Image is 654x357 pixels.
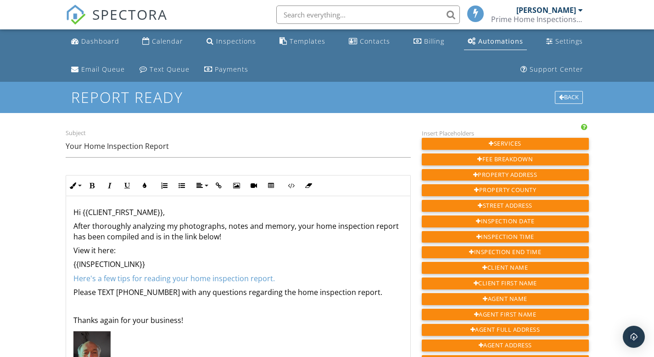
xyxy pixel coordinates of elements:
[73,315,403,325] p: Thanks again for your business!
[300,177,317,194] button: Clear Formatting
[542,33,587,50] a: Settings
[555,37,583,45] div: Settings
[71,89,582,105] h1: Report ready
[517,61,587,78] a: Support Center
[422,340,589,351] div: Agent Address
[66,5,86,25] img: The Best Home Inspection Software - Spectora
[81,37,119,45] div: Dashboard
[73,221,403,242] p: After thoroughly analyzing my photographs, notes and memory, your home inspection report has been...
[216,37,256,45] div: Inspections
[276,6,460,24] input: Search everything...
[66,177,84,194] button: Inline Style
[555,91,583,104] div: Back
[66,129,86,137] label: Subject
[150,65,190,74] div: Text Queue
[92,5,168,24] span: SPECTORA
[422,278,589,289] div: Client First Name
[360,37,390,45] div: Contacts
[422,129,474,137] label: Insert Placeholders
[422,153,589,165] div: Fee Breakdown
[84,177,101,194] button: Bold (⌘B)
[215,65,248,74] div: Payments
[530,65,583,74] div: Support Center
[228,177,245,194] button: Insert Image (⌘P)
[152,37,183,45] div: Calendar
[516,6,576,15] div: [PERSON_NAME]
[424,37,444,45] div: Billing
[73,259,403,269] p: {{INSPECTION_LINK}}
[139,33,187,50] a: Calendar
[478,37,523,45] div: Automations
[422,184,589,196] div: Property County
[201,61,252,78] a: Payments
[136,61,193,78] a: Text Queue
[67,61,129,78] a: Email Queue
[345,33,394,50] a: Contacts
[422,309,589,321] div: Agent First Name
[464,33,527,50] a: Automations (Basic)
[156,177,173,194] button: Ordered List
[282,177,300,194] button: Code View
[290,37,325,45] div: Templates
[210,177,228,194] button: Insert Link (⌘K)
[422,200,589,212] div: Street Address
[422,262,589,274] div: Client Name
[422,246,589,258] div: Inspection End Time
[422,293,589,305] div: Agent Name
[101,177,118,194] button: Italic (⌘I)
[67,33,123,50] a: Dashboard
[66,12,168,32] a: SPECTORA
[276,33,329,50] a: Templates
[422,231,589,243] div: Inspection Time
[245,177,263,194] button: Insert Video
[118,177,136,194] button: Underline (⌘U)
[73,287,403,297] p: Please TEXT [PHONE_NUMBER] with any questions regarding the home inspection report.
[422,169,589,181] div: Property Address
[555,92,583,101] a: Back
[422,215,589,227] div: Inspection Date
[263,177,280,194] button: Insert Table
[623,326,645,348] div: Open Intercom Messenger
[203,33,260,50] a: Inspections
[410,33,448,50] a: Billing
[73,245,403,255] p: View it here:
[81,65,125,74] div: Email Queue
[422,138,589,150] div: Services
[173,177,190,194] button: Unordered List
[491,15,583,24] div: Prime Home Inspections & Radon Testing
[422,324,589,336] div: Agent Full Address
[73,273,275,283] a: Here's a few tips for reading your home inspection report.
[73,207,403,217] p: Hi {{CLIENT_FIRST_NAME}},
[193,177,210,194] button: Align
[136,177,153,194] button: Colors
